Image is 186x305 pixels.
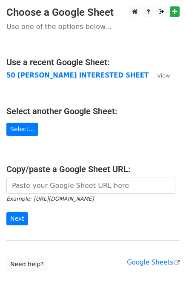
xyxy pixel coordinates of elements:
[127,259,180,266] a: Google Sheets
[6,178,175,194] input: Paste your Google Sheet URL here
[6,57,180,67] h4: Use a recent Google Sheet:
[6,196,94,202] small: Example: [URL][DOMAIN_NAME]
[6,72,149,79] a: 50 [PERSON_NAME] INTERESTED SHEET
[157,72,170,79] small: View
[6,6,180,19] h3: Choose a Google Sheet
[6,212,28,225] input: Next
[6,258,48,271] a: Need help?
[6,123,38,136] a: Select...
[149,72,170,79] a: View
[6,106,180,116] h4: Select another Google Sheet:
[6,164,180,174] h4: Copy/paste a Google Sheet URL:
[6,22,180,31] p: Use one of the options below...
